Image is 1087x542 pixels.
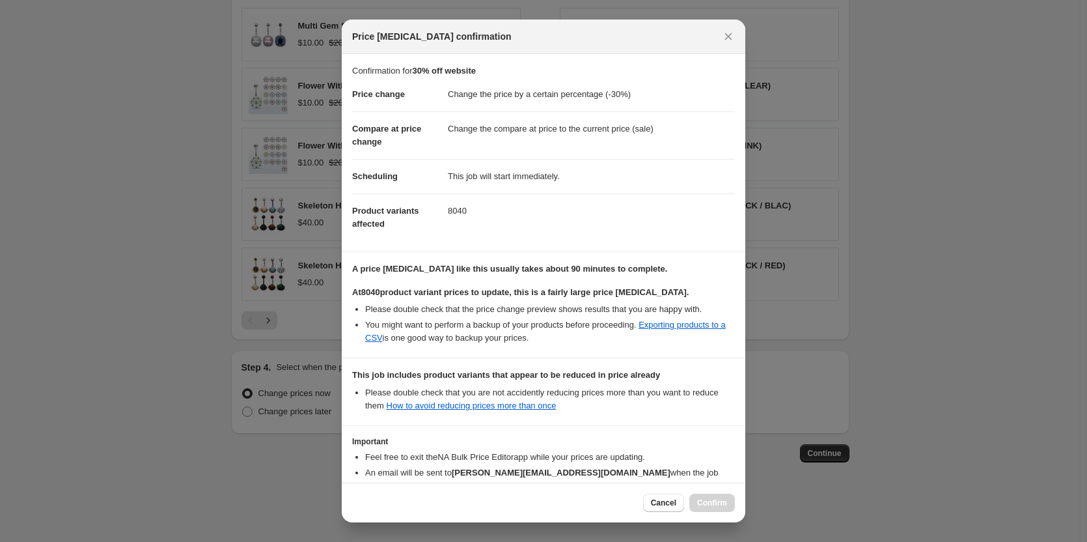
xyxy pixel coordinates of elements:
span: Cancel [651,498,676,508]
span: Scheduling [352,171,398,181]
span: Product variants affected [352,206,419,229]
dd: This job will start immediately. [448,159,735,193]
p: Confirmation for [352,64,735,78]
li: You might want to perform a backup of your products before proceeding. is one good way to backup ... [365,319,735,345]
a: How to avoid reducing prices more than once [387,401,557,410]
b: [PERSON_NAME][EMAIL_ADDRESS][DOMAIN_NAME] [452,468,670,478]
li: Please double check that you are not accidently reducing prices more than you want to reduce them [365,386,735,412]
li: Please double check that the price change preview shows results that you are happy with. [365,303,735,316]
dd: 8040 [448,193,735,228]
h3: Important [352,436,735,447]
b: At 8040 product variant prices to update, this is a fairly large price [MEDICAL_DATA]. [352,287,689,297]
span: Compare at price change [352,124,421,147]
dd: Change the compare at price to the current price (sale) [448,111,735,146]
span: Price change [352,89,405,99]
button: Cancel [643,494,684,512]
b: A price [MEDICAL_DATA] like this usually takes about 90 minutes to complete. [352,264,667,274]
span: Price [MEDICAL_DATA] confirmation [352,30,512,43]
button: Close [719,27,737,46]
li: An email will be sent to when the job has completed . [365,466,735,492]
dd: Change the price by a certain percentage (-30%) [448,78,735,111]
a: Exporting products to a CSV [365,320,726,343]
b: This job includes product variants that appear to be reduced in price already [352,370,660,380]
b: 30% off website [412,66,476,76]
li: Feel free to exit the NA Bulk Price Editor app while your prices are updating. [365,451,735,464]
